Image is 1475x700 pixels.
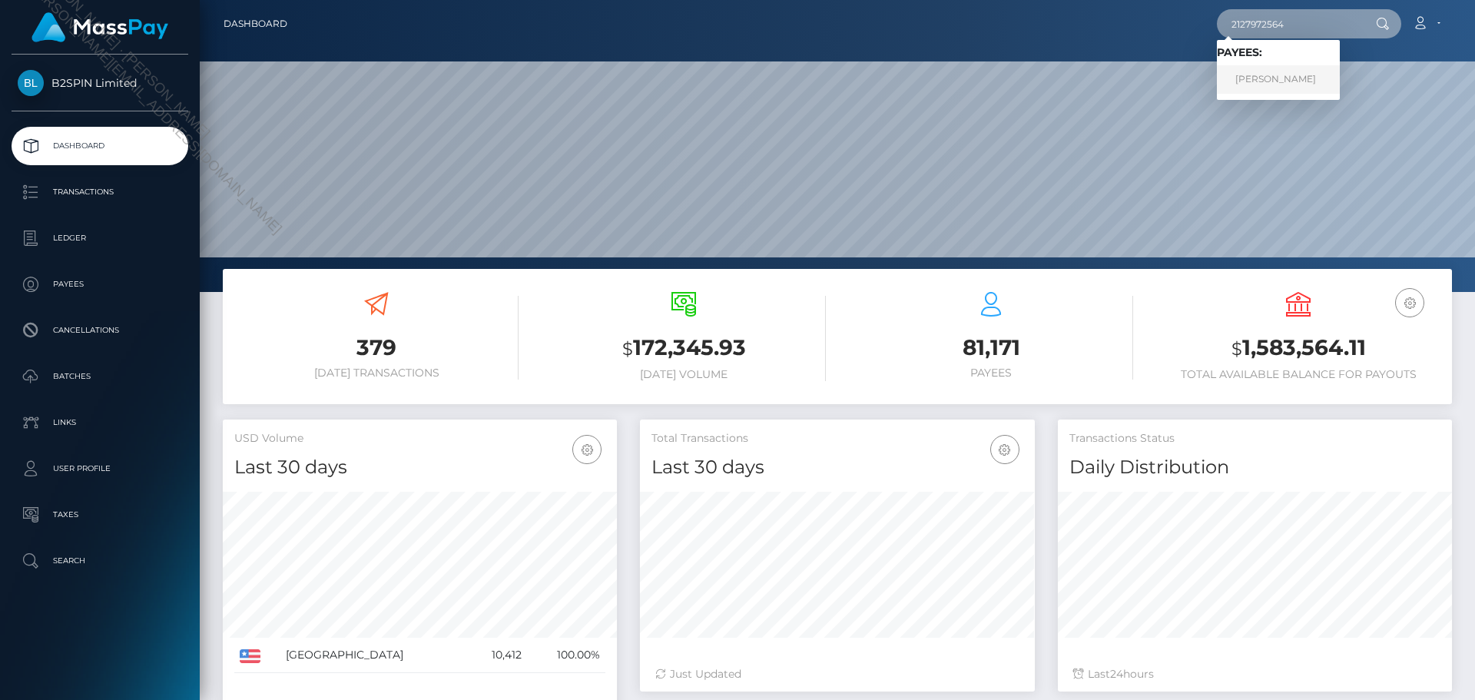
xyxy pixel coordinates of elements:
[1156,333,1440,364] h3: 1,583,564.11
[12,357,188,396] a: Batches
[224,8,287,40] a: Dashboard
[12,76,188,90] span: B2SPIN Limited
[1217,65,1340,94] a: [PERSON_NAME]
[18,181,182,204] p: Transactions
[651,454,1023,481] h4: Last 30 days
[527,638,605,673] td: 100.00%
[1069,431,1440,446] h5: Transactions Status
[468,638,527,673] td: 10,412
[18,365,182,388] p: Batches
[18,411,182,434] p: Links
[234,333,519,363] h3: 379
[18,457,182,480] p: User Profile
[18,319,182,342] p: Cancellations
[1217,9,1361,38] input: Search...
[18,134,182,158] p: Dashboard
[12,219,188,257] a: Ledger
[622,338,633,360] small: $
[1231,338,1242,360] small: $
[18,549,182,572] p: Search
[1069,454,1440,481] h4: Daily Distribution
[18,503,182,526] p: Taxes
[234,454,605,481] h4: Last 30 days
[18,70,44,96] img: B2SPIN Limited
[12,403,188,442] a: Links
[18,227,182,250] p: Ledger
[12,496,188,534] a: Taxes
[280,638,468,673] td: [GEOGRAPHIC_DATA]
[234,367,519,380] h6: [DATE] Transactions
[651,431,1023,446] h5: Total Transactions
[1110,667,1123,681] span: 24
[542,368,826,381] h6: [DATE] Volume
[234,431,605,446] h5: USD Volume
[12,173,188,211] a: Transactions
[12,311,188,350] a: Cancellations
[849,367,1133,380] h6: Payees
[18,273,182,296] p: Payees
[655,666,1019,682] div: Just Updated
[12,450,188,488] a: User Profile
[849,333,1133,363] h3: 81,171
[542,333,826,364] h3: 172,345.93
[12,265,188,304] a: Payees
[31,12,168,42] img: MassPay Logo
[12,127,188,165] a: Dashboard
[1217,46,1340,59] h6: Payees:
[1156,368,1440,381] h6: Total Available Balance for Payouts
[240,649,260,663] img: US.png
[12,542,188,580] a: Search
[1073,666,1437,682] div: Last hours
